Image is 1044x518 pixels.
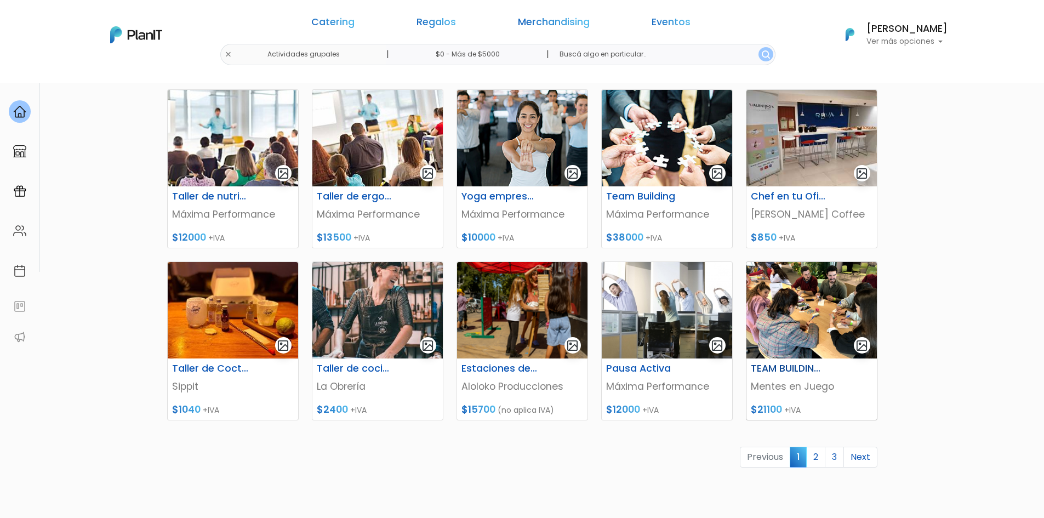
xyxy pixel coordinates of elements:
[13,105,26,118] img: home-e721727adea9d79c4d83392d1f703f7f8bce08238fde08b1acbfd93340b81755.svg
[790,447,807,467] span: 1
[13,224,26,237] img: people-662611757002400ad9ed0e3c099ab2801c6687ba6c219adb57efc949bc21e19d.svg
[602,262,732,358] img: thumb_entrenamiento-oficina.jpg
[646,232,662,243] span: +IVA
[838,22,862,47] img: PlanIt Logo
[784,405,801,415] span: +IVA
[652,18,691,31] a: Eventos
[498,232,514,243] span: +IVA
[457,262,587,358] img: thumb_ChatGPT_Image_27_jun_2025__15_48_54.png
[312,89,443,248] a: gallery-light Taller de ergonomía Máxima Performance $13500 +IVA
[566,339,579,352] img: gallery-light
[203,405,219,415] span: +IVA
[711,167,723,180] img: gallery-light
[602,90,732,186] img: thumb_Team_Building.jpg
[455,191,545,202] h6: Yoga empresarial
[455,363,545,374] h6: Estaciones de Juegos Gigantes y Familiares
[277,339,289,352] img: gallery-light
[353,232,370,243] span: +IVA
[310,363,400,374] h6: Taller de cocina
[831,20,948,49] button: PlanIt Logo [PERSON_NAME] Ver más opciones
[551,44,775,65] input: Buscá algo en particular..
[600,191,689,202] h6: Team Building
[167,89,299,248] a: gallery-light Taller de nutrición Máxima Performance $12000 +IVA
[310,191,400,202] h6: Taller de ergonomía
[311,18,355,31] a: Catering
[421,167,434,180] img: gallery-light
[546,48,549,61] p: |
[601,261,733,420] a: gallery-light Pausa Activa Máxima Performance $12000 +IVA
[172,403,201,416] span: $1040
[762,50,770,59] img: search_button-432b6d5273f82d61273b3651a40e1bd1b912527efae98b1b7a1b2c0702e16a8d.svg
[417,18,456,31] a: Regalos
[312,262,443,358] img: thumb_75627404_1313259172209775_4144552589196787712_o__1_.jpg
[277,167,289,180] img: gallery-light
[744,363,834,374] h6: TEAM BUILDING 2
[461,231,495,244] span: $10000
[746,261,877,420] a: gallery-light TEAM BUILDING 2 Mentes en Juego $21100 +IVA
[386,48,389,61] p: |
[172,207,294,221] p: Máxima Performance
[746,262,877,358] img: thumb_1-afteroffice.png
[855,167,868,180] img: gallery-light
[751,231,777,244] span: $850
[13,185,26,198] img: campaigns-02234683943229c281be62815700db0a1741e53638e28bf9629b52c665b00959.svg
[600,363,689,374] h6: Pausa Activa
[172,231,206,244] span: $12000
[13,145,26,158] img: marketplace-4ceaa7011d94191e9ded77b95e3339b90024bf715f7c57f8cf31f2d8c509eaba.svg
[13,331,26,344] img: partners-52edf745621dab592f3b2c58e3bca9d71375a7ef29c3b500c9f145b62cc070d4.svg
[746,89,877,248] a: gallery-light Chef en tu Oficina [PERSON_NAME] Coffee $850 +IVA
[208,232,225,243] span: +IVA
[855,339,868,352] img: gallery-light
[167,261,299,420] a: gallery-light Taller de Coctelería Sippit $1040 +IVA
[806,447,825,468] a: 2
[751,379,872,394] p: Mentes en Juego
[421,339,434,352] img: gallery-light
[461,403,495,416] span: $15700
[56,10,158,32] div: ¿Necesitás ayuda?
[746,90,877,186] img: thumb_WhatsApp_Image_2022-05-03_at_13.49.04.jpeg
[498,405,554,415] span: (no aplica IVA)
[744,191,834,202] h6: Chef en tu Oficina
[461,379,583,394] p: Aloloko Producciones
[642,405,659,415] span: +IVA
[606,207,728,221] p: Máxima Performance
[866,24,948,34] h6: [PERSON_NAME]
[606,231,643,244] span: $38000
[317,207,438,221] p: Máxima Performance
[317,403,348,416] span: $2400
[312,90,443,186] img: thumb_Taller.jpg
[168,262,298,358] img: thumb_box_coctel.jpeg
[166,191,255,202] h6: Taller de nutrición
[779,232,795,243] span: +IVA
[457,90,587,186] img: thumb_yoga.jpg
[518,18,590,31] a: Merchandising
[168,90,298,186] img: thumb_Taller_nutrici%C3%B3n.jpg
[317,379,438,394] p: La Obrería
[110,26,162,43] img: PlanIt Logo
[350,405,367,415] span: +IVA
[866,38,948,45] p: Ver más opciones
[225,51,232,58] img: close-6986928ebcb1d6c9903e3b54e860dbc4d054630f23adef3a32610726dff6a82b.svg
[317,231,351,244] span: $13500
[601,89,733,248] a: gallery-light Team Building Máxima Performance $38000 +IVA
[751,403,782,416] span: $21100
[566,167,579,180] img: gallery-light
[172,379,294,394] p: Sippit
[843,447,877,468] a: Next
[461,207,583,221] p: Máxima Performance
[457,89,588,248] a: gallery-light Yoga empresarial Máxima Performance $10000 +IVA
[606,379,728,394] p: Máxima Performance
[13,300,26,313] img: feedback-78b5a0c8f98aac82b08bfc38622c3050aee476f2c9584af64705fc4e61158814.svg
[457,261,588,420] a: gallery-light Estaciones de Juegos Gigantes y Familiares Aloloko Producciones $15700 (no aplica IVA)
[166,363,255,374] h6: Taller de Coctelería
[825,447,844,468] a: 3
[751,207,872,221] p: [PERSON_NAME] Coffee
[711,339,723,352] img: gallery-light
[606,403,640,416] span: $12000
[13,264,26,277] img: calendar-87d922413cdce8b2cf7b7f5f62616a5cf9e4887200fb71536465627b3292af00.svg
[312,261,443,420] a: gallery-light Taller de cocina La Obrería $2400 +IVA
